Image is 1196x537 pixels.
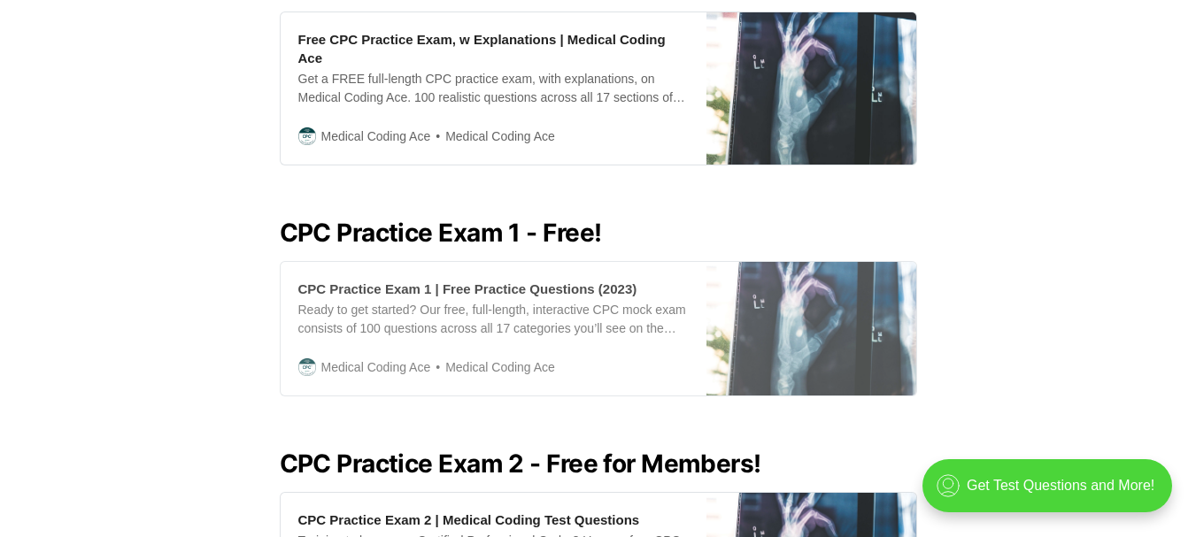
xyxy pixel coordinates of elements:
div: CPC Practice Exam 2 | Medical Coding Test Questions [298,510,640,529]
h2: CPC Practice Exam 2 - Free for Members! [280,449,917,478]
iframe: portal-trigger [907,450,1196,537]
div: CPC Practice Exam 1 | Free Practice Questions (2023) [298,280,637,298]
h2: CPC Practice Exam 1 - Free! [280,219,917,247]
a: CPC Practice Exam 1 | Free Practice Questions (2023)Ready to get started? Our free, full-length, ... [280,261,917,396]
div: Get a FREE full-length CPC practice exam, with explanations, on Medical Coding Ace. 100 realistic... [298,70,689,107]
span: Medical Coding Ace [430,127,555,147]
div: Free CPC Practice Exam, w Explanations | Medical Coding Ace [298,30,689,67]
span: Medical Coding Ace [430,357,555,378]
div: Ready to get started? Our free, full-length, interactive CPC mock exam consists of 100 questions ... [298,301,689,338]
span: Medical Coding Ace [321,127,431,146]
span: Medical Coding Ace [321,357,431,377]
a: Free CPC Practice Exam, w Explanations | Medical Coding AceGet a FREE full-length CPC practice ex... [280,12,917,165]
